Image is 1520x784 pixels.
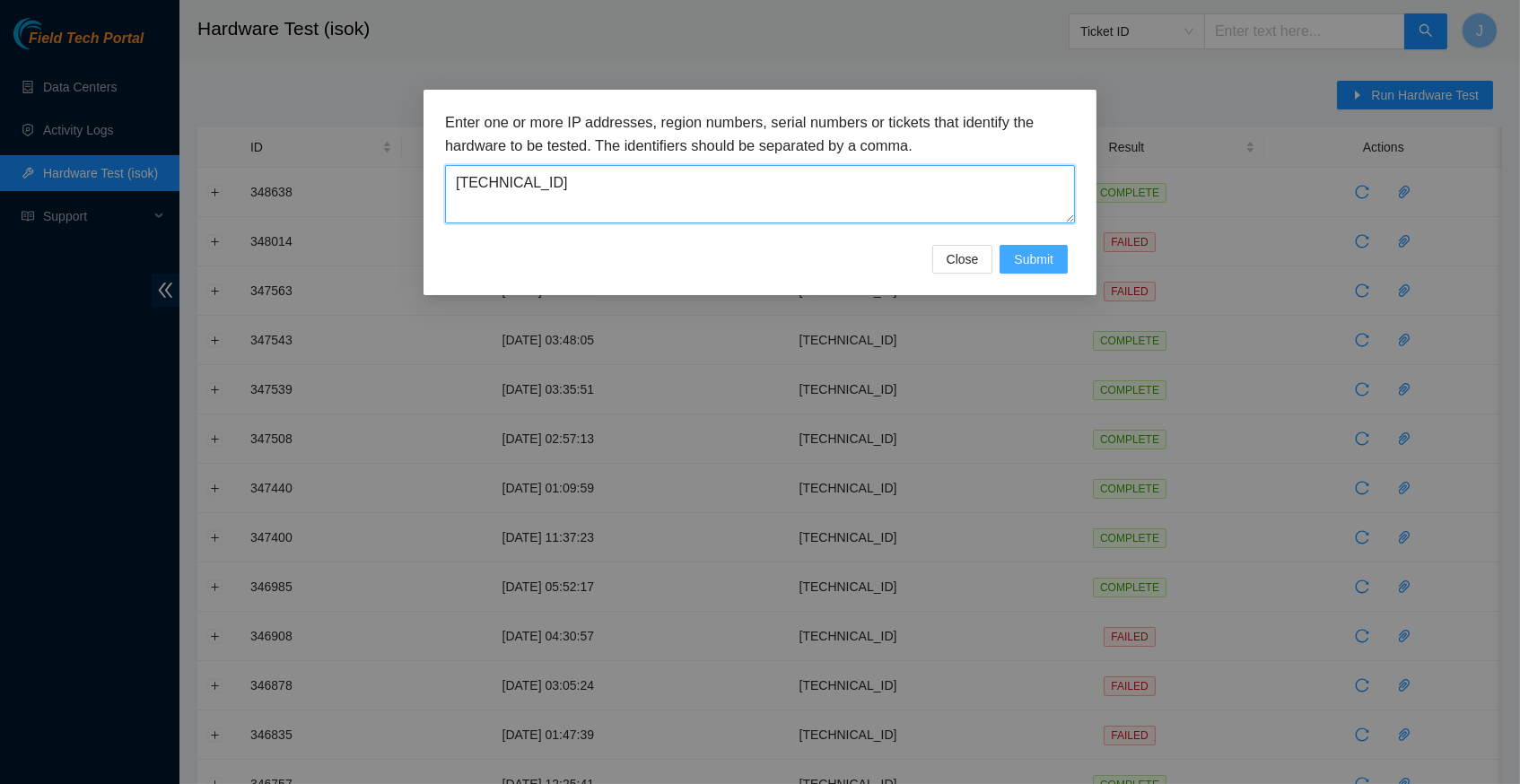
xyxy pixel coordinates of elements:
span: Submit [1014,249,1053,269]
button: Submit [1000,245,1068,274]
h3: Enter one or more IP addresses, region numbers, serial numbers or tickets that identify the hardw... [445,111,1075,157]
textarea: [TECHNICAL_ID] [445,165,1075,223]
span: Close [947,249,979,269]
button: Close [932,245,993,274]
